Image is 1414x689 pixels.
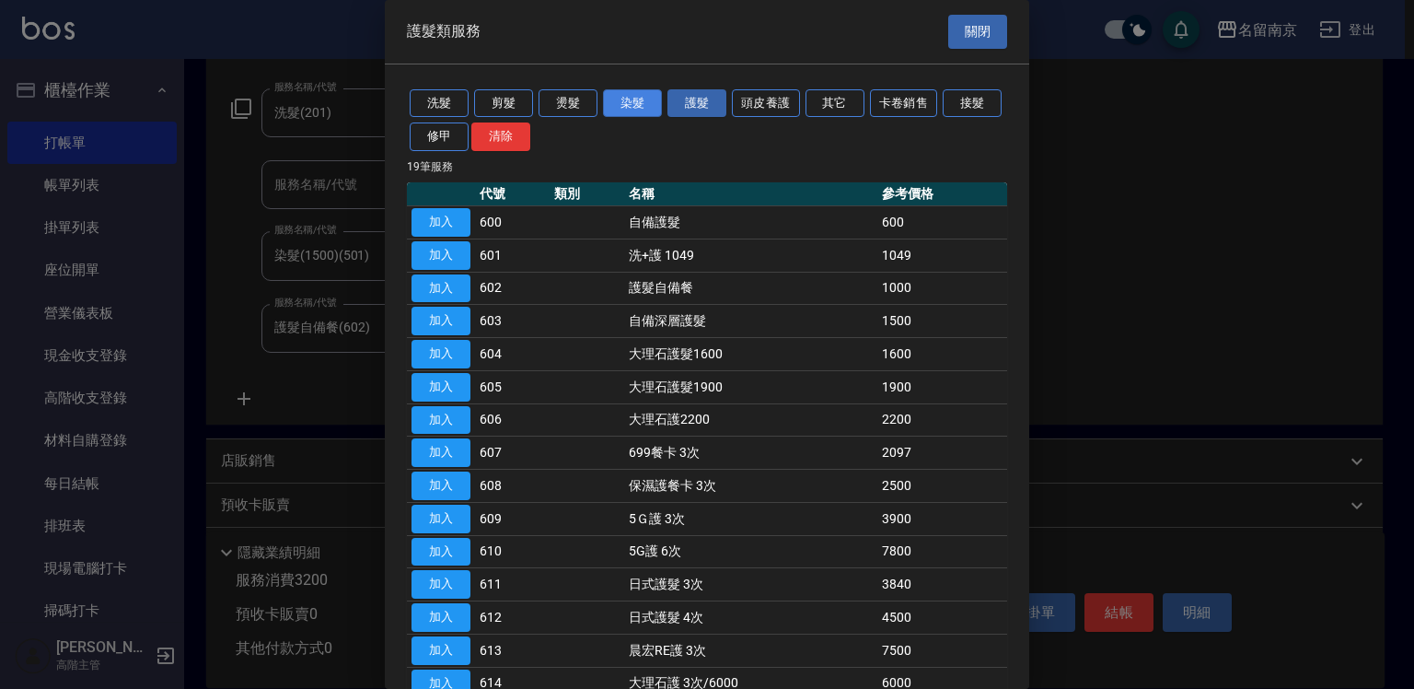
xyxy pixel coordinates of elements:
[407,22,481,41] span: 護髮類服務
[877,568,1007,601] td: 3840
[411,636,470,665] button: 加入
[475,239,550,272] td: 601
[410,89,469,118] button: 洗髮
[624,305,877,338] td: 自備深層護髮
[806,89,864,118] button: 其它
[877,437,1007,470] td: 2097
[411,603,470,632] button: 加入
[624,370,877,403] td: 大理石護髮1900
[475,568,550,601] td: 611
[877,634,1007,667] td: 7500
[475,470,550,503] td: 608
[411,538,470,566] button: 加入
[624,206,877,239] td: 自備護髮
[624,502,877,535] td: 5Ｇ護 3次
[603,89,662,118] button: 染髮
[624,437,877,470] td: 699餐卡 3次
[475,338,550,371] td: 604
[624,338,877,371] td: 大理石護髮1600
[475,535,550,568] td: 610
[624,568,877,601] td: 日式護髮 3次
[475,403,550,437] td: 606
[624,601,877,635] td: 日式護髮 4次
[411,406,470,435] button: 加入
[411,340,470,368] button: 加入
[411,241,470,270] button: 加入
[410,123,469,151] button: 修甲
[732,89,800,118] button: 頭皮養護
[475,437,550,470] td: 607
[475,305,550,338] td: 603
[624,182,877,206] th: 名稱
[411,570,470,599] button: 加入
[877,470,1007,503] td: 2500
[624,470,877,503] td: 保濕護餐卡 3次
[877,305,1007,338] td: 1500
[877,535,1007,568] td: 7800
[877,239,1007,272] td: 1049
[624,239,877,272] td: 洗+護 1049
[407,158,1007,175] p: 19 筆服務
[475,634,550,667] td: 613
[411,307,470,335] button: 加入
[411,438,470,467] button: 加入
[411,505,470,533] button: 加入
[624,403,877,437] td: 大理石護2200
[475,601,550,635] td: 612
[877,272,1007,305] td: 1000
[411,208,470,237] button: 加入
[550,182,624,206] th: 類別
[471,123,530,151] button: 清除
[624,634,877,667] td: 晨宏RE護 3次
[877,601,1007,635] td: 4500
[943,89,1002,118] button: 接髮
[877,502,1007,535] td: 3900
[475,370,550,403] td: 605
[475,502,550,535] td: 609
[877,338,1007,371] td: 1600
[411,472,470,500] button: 加入
[948,15,1007,49] button: 關閉
[624,272,877,305] td: 護髮自備餐
[475,182,550,206] th: 代號
[411,373,470,402] button: 加入
[624,535,877,568] td: 5G護 6次
[877,182,1007,206] th: 參考價格
[877,403,1007,437] td: 2200
[539,89,597,118] button: 燙髮
[474,89,533,118] button: 剪髮
[877,370,1007,403] td: 1900
[475,206,550,239] td: 600
[475,272,550,305] td: 602
[411,274,470,303] button: 加入
[667,89,726,118] button: 護髮
[870,89,938,118] button: 卡卷銷售
[877,206,1007,239] td: 600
